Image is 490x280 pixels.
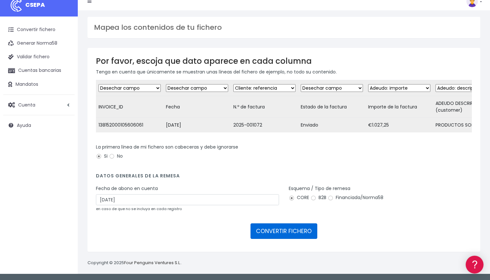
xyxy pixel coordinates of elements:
a: Información general [6,55,123,65]
td: 2025-001072 [231,118,298,133]
a: API [6,165,123,175]
label: CORE [289,194,309,201]
div: Programadores [6,155,123,162]
a: Cuenta [3,98,75,112]
span: CSEPA [25,1,45,9]
a: Formatos [6,82,123,92]
h3: Por favor, escoja que dato aparece en cada columna [96,56,472,66]
a: Four Penguins Ventures S.L. [124,260,181,266]
a: Mandatos [3,78,75,91]
a: General [6,139,123,149]
label: Esquema / Tipo de remesa [289,185,350,192]
td: N.º de factura [231,96,298,118]
div: Facturación [6,129,123,135]
a: Perfiles de empresas [6,112,123,122]
button: CONVERTIR FICHERO [251,223,317,239]
a: Validar fichero [3,50,75,64]
td: 138152000105606061 [96,118,163,133]
label: No [109,153,123,160]
h4: Datos generales de la remesa [96,173,472,182]
p: Tenga en cuenta que únicamente se muestran unas líneas del fichero de ejemplo, no todo su contenido. [96,68,472,75]
label: Financiada/Norma58 [328,194,383,201]
label: Fecha de abono en cuenta [96,185,158,192]
a: Convertir fichero [3,23,75,37]
span: Ayuda [17,122,31,129]
label: Si [96,153,108,160]
p: Copyright © 2025 . [87,260,182,266]
td: Fecha [163,96,231,118]
small: en caso de que no se incluya en cada registro [96,206,182,211]
td: Importe de la factura [366,96,433,118]
td: Enviado [298,118,366,133]
button: Contáctanos [6,173,123,185]
a: Ayuda [3,118,75,132]
div: Información general [6,45,123,51]
h3: Mapea los contenidos de tu fichero [94,23,474,32]
span: Cuenta [18,101,35,108]
label: La primera línea de mi fichero son cabeceras y debe ignorarse [96,144,238,151]
td: €1.027,25 [366,118,433,133]
label: B2B [310,194,326,201]
a: POWERED BY ENCHANT [89,186,125,193]
td: INVOICE_ID [96,96,163,118]
a: Cuentas bancarias [3,64,75,77]
td: Estado de la factura [298,96,366,118]
div: Convertir ficheros [6,72,123,78]
a: Problemas habituales [6,92,123,102]
td: [DATE] [163,118,231,133]
a: Videotutoriales [6,102,123,112]
a: Generar Norma58 [3,37,75,50]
